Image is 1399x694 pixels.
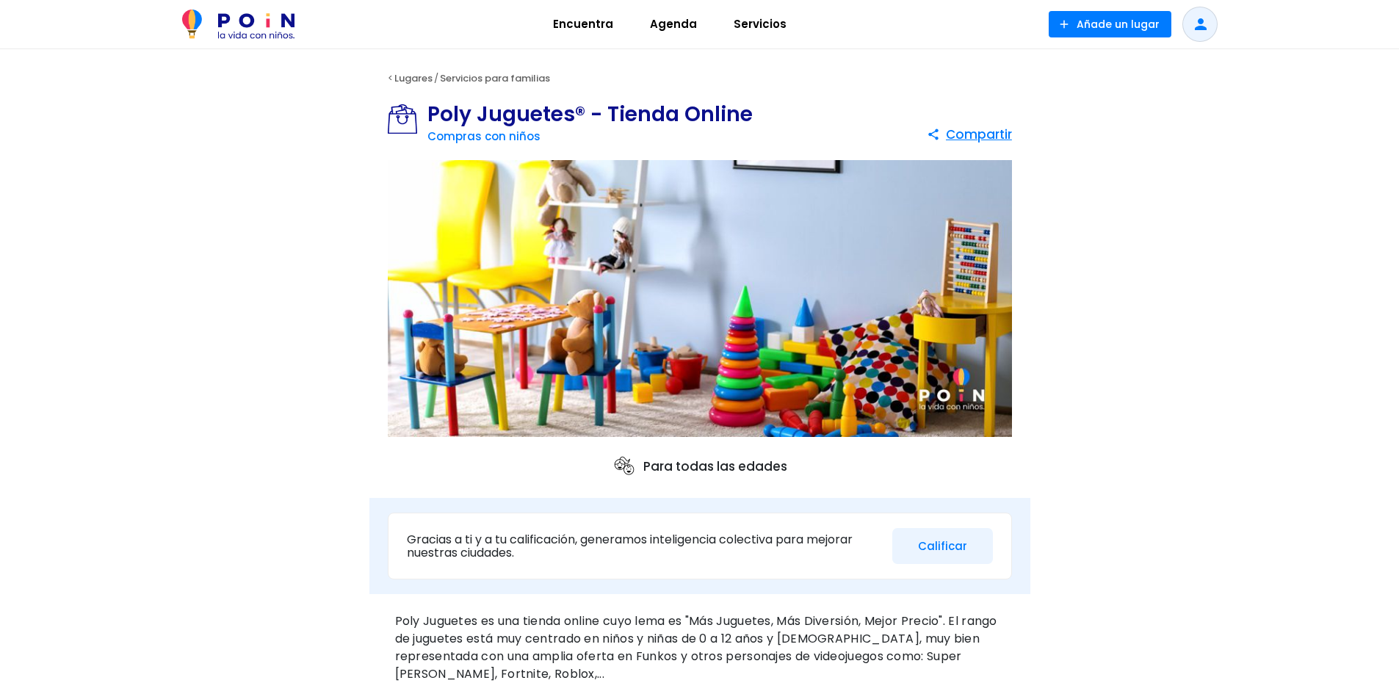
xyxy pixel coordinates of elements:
[407,533,881,559] p: Gracias a ti y a tu calificación, generamos inteligencia colectiva para mejorar nuestras ciudades.
[612,455,787,478] p: Para todas las edades
[388,104,427,134] img: Compras con niños
[395,612,1005,683] p: Poly Juguetes es una tienda online cuyo lema es "Más Juguetes, Más Diversión, Mejor Precio". El r...
[715,7,805,42] a: Servicios
[427,129,541,144] a: Compras con niños
[388,160,1012,438] img: Poly Juguetes® - Tienda Online
[927,121,1012,148] button: Compartir
[632,7,715,42] a: Agenda
[643,12,704,36] span: Agenda
[546,12,620,36] span: Encuentra
[440,71,550,85] a: Servicios para familias
[1049,11,1171,37] button: Añade un lugar
[727,12,793,36] span: Servicios
[892,528,993,564] button: Calificar
[612,455,636,478] img: ages icon
[369,68,1030,90] div: < /
[182,10,294,39] img: POiN
[394,71,433,85] a: Lugares
[535,7,632,42] a: Encuentra
[427,104,753,125] h1: Poly Juguetes® - Tienda Online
